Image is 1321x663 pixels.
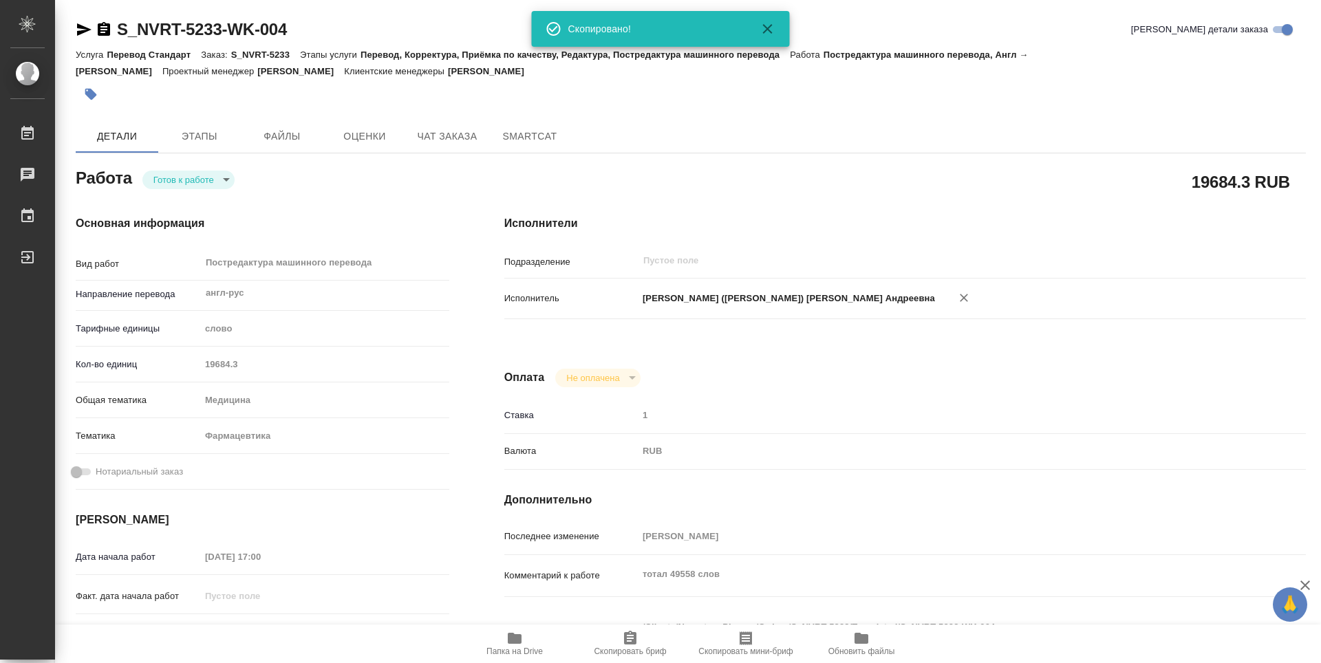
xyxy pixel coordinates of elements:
[949,283,979,313] button: Удалить исполнителя
[76,215,449,232] h4: Основная информация
[457,624,572,663] button: Папка на Drive
[638,616,1239,639] textarea: /Clients/Novartos_Pharma/Orders/S_NVRT-5233/Translated/S_NVRT-5233-WK-004
[76,393,200,407] p: Общая тематика
[200,547,321,567] input: Пустое поле
[638,439,1239,463] div: RUB
[249,128,315,145] span: Файлы
[332,128,398,145] span: Оценки
[504,444,638,458] p: Валюта
[200,424,449,448] div: Фармацевтика
[96,21,112,38] button: Скопировать ссылку
[76,287,200,301] p: Направление перевода
[344,66,448,76] p: Клиентские менеджеры
[572,624,688,663] button: Скопировать бриф
[790,50,824,60] p: Работа
[1278,590,1302,619] span: 🙏
[107,50,201,60] p: Перевод Стандарт
[76,589,200,603] p: Факт. дата начала работ
[751,21,784,37] button: Закрыть
[504,622,638,635] p: Путь на drive
[638,405,1239,425] input: Пустое поле
[200,586,321,606] input: Пустое поле
[504,292,638,305] p: Исполнитель
[76,50,107,60] p: Услуга
[96,465,183,479] span: Нотариальный заказ
[300,50,361,60] p: Этапы услуги
[568,22,740,36] div: Скопировано!
[201,50,230,60] p: Заказ:
[804,624,919,663] button: Обновить файлы
[504,369,545,386] h4: Оплата
[1131,23,1268,36] span: [PERSON_NAME] детали заказа
[76,21,92,38] button: Скопировать ссылку для ЯМессенджера
[76,550,200,564] p: Дата начала работ
[562,372,623,384] button: Не оплачена
[200,354,449,374] input: Пустое поле
[638,526,1239,546] input: Пустое поле
[200,622,321,642] input: Пустое поле
[76,358,200,371] p: Кол-во единиц
[638,563,1239,586] textarea: тотал 49558 слов
[200,389,449,412] div: Медицина
[167,128,233,145] span: Этапы
[76,79,106,109] button: Добавить тэг
[142,171,235,189] div: Готов к работе
[688,624,804,663] button: Скопировать мини-бриф
[642,252,1207,269] input: Пустое поле
[76,257,200,271] p: Вид работ
[231,50,300,60] p: S_NVRT-5233
[200,317,449,340] div: слово
[414,128,480,145] span: Чат заказа
[504,255,638,269] p: Подразделение
[497,128,563,145] span: SmartCat
[76,429,200,443] p: Тематика
[76,512,449,528] h4: [PERSON_NAME]
[149,174,218,186] button: Готов к работе
[698,646,793,656] span: Скопировать мини-бриф
[162,66,257,76] p: Проектный менеджер
[504,215,1306,232] h4: Исполнители
[1273,587,1307,622] button: 🙏
[504,569,638,583] p: Комментарий к работе
[594,646,666,656] span: Скопировать бриф
[504,530,638,543] p: Последнее изменение
[361,50,790,60] p: Перевод, Корректура, Приёмка по качеству, Редактура, Постредактура машинного перевода
[504,409,638,422] p: Ставка
[555,369,640,387] div: Готов к работе
[486,646,543,656] span: Папка на Drive
[76,322,200,336] p: Тарифные единицы
[117,20,287,39] a: S_NVRT-5233-WK-004
[76,164,132,189] h2: Работа
[84,128,150,145] span: Детали
[828,646,895,656] span: Обновить файлы
[448,66,535,76] p: [PERSON_NAME]
[257,66,344,76] p: [PERSON_NAME]
[638,292,935,305] p: [PERSON_NAME] ([PERSON_NAME]) [PERSON_NAME] Андреевна
[504,492,1306,508] h4: Дополнительно
[1192,170,1290,193] h2: 19684.3 RUB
